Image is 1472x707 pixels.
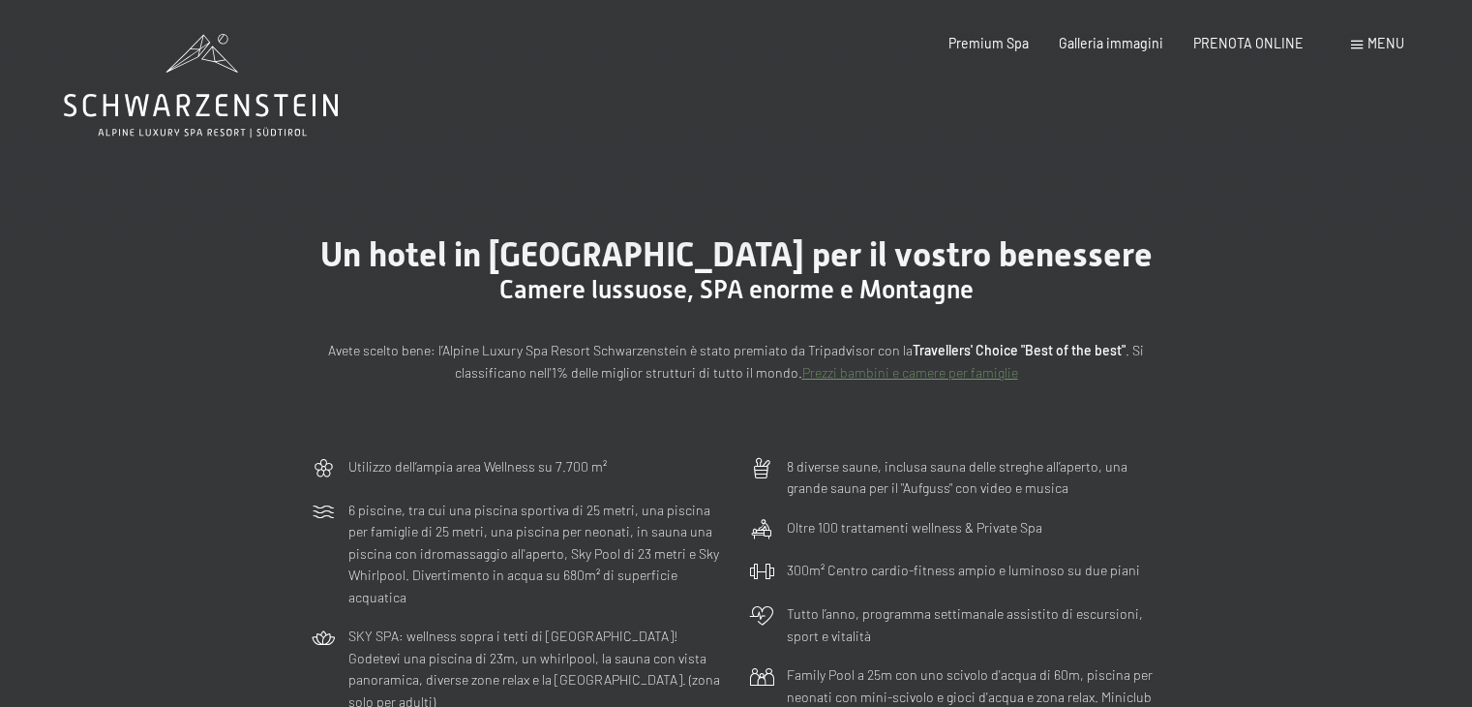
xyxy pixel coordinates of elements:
[320,234,1153,274] span: Un hotel in [GEOGRAPHIC_DATA] per il vostro benessere
[348,500,724,609] p: 6 piscine, tra cui una piscina sportiva di 25 metri, una piscina per famiglie di 25 metri, una pi...
[311,340,1162,384] p: Avete scelto bene: l’Alpine Luxury Spa Resort Schwarzenstein è stato premiato da Tripadvisor con ...
[948,35,1029,51] a: Premium Spa
[787,456,1162,500] p: 8 diverse saune, inclusa sauna delle streghe all’aperto, una grande sauna per il "Aufguss" con vi...
[1059,35,1163,51] a: Galleria immagini
[802,364,1018,381] a: Prezzi bambini e camere per famiglie
[787,560,1140,582] p: 300m² Centro cardio-fitness ampio e luminoso su due piani
[787,517,1042,539] p: Oltre 100 trattamenti wellness & Private Spa
[348,456,607,478] p: Utilizzo dell‘ampia area Wellness su 7.700 m²
[787,603,1162,647] p: Tutto l’anno, programma settimanale assistito di escursioni, sport e vitalità
[1367,35,1404,51] span: Menu
[499,275,974,304] span: Camere lussuose, SPA enorme e Montagne
[913,342,1126,358] strong: Travellers' Choice "Best of the best"
[1193,35,1304,51] a: PRENOTA ONLINE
